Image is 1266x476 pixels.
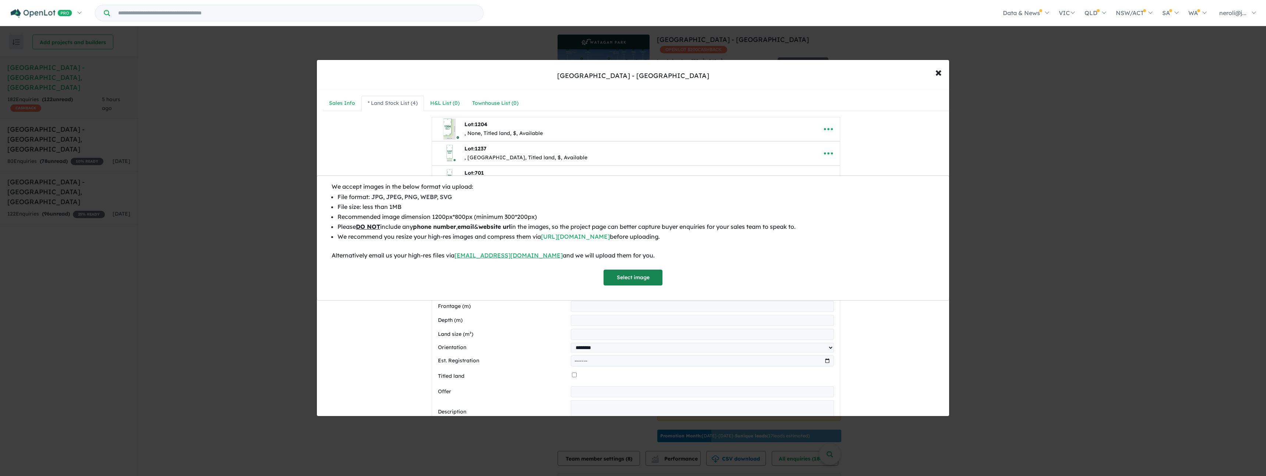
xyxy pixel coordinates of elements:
[337,232,934,242] li: We recommend you resize your high-res images and compress them via before uploading.
[604,270,662,285] button: Select image
[332,251,934,260] div: Alternatively email us your high-res files via and we will upload them for you.
[457,223,474,230] b: email
[337,192,934,202] li: File format: JPG, JPEG, PNG, WEBP, SVG
[337,202,934,212] li: File size: less than 1MB
[478,223,511,230] b: website url
[1219,9,1246,17] span: neroli@j...
[11,9,72,18] img: Openlot PRO Logo White
[112,5,482,21] input: Try estate name, suburb, builder or developer
[541,233,610,240] a: [URL][DOMAIN_NAME]
[337,222,934,232] li: Please include any , & in the images, so the project page can better capture buyer enquiries for ...
[332,182,934,192] div: We accept images in the below format via upload:
[356,223,380,230] u: DO NOT
[413,223,456,230] b: phone number
[337,212,934,222] li: Recommended image dimension 1200px*800px (minimum 300*200px)
[455,252,563,259] a: [EMAIL_ADDRESS][DOMAIN_NAME]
